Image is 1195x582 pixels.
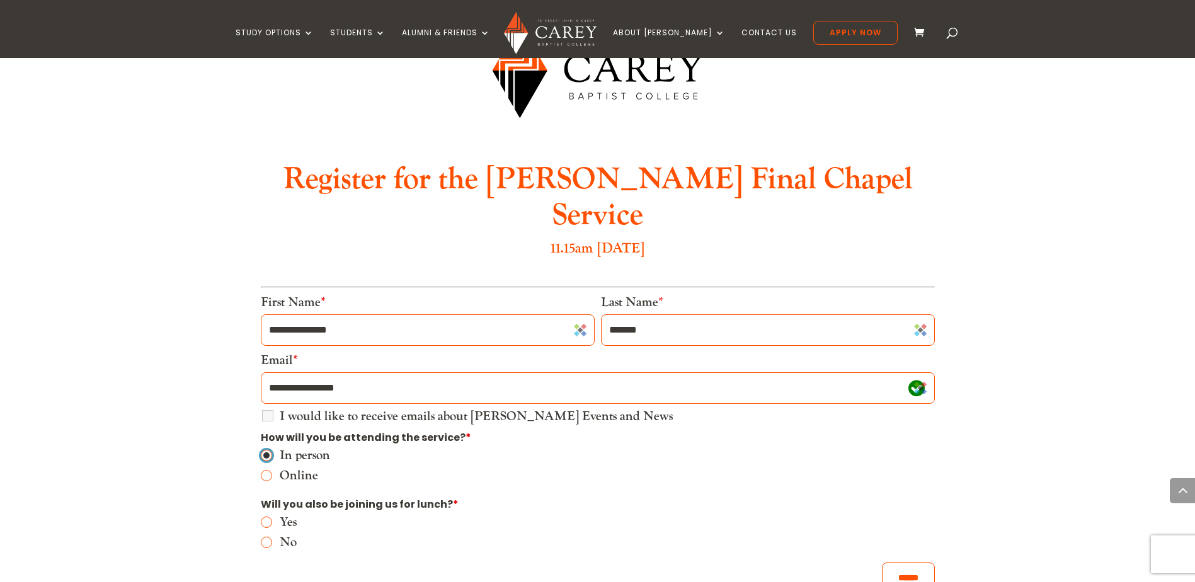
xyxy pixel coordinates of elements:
label: No [280,536,935,549]
label: Online [280,469,935,482]
a: Apply Now [813,21,898,45]
font: 11.15am [DATE] [551,239,644,257]
a: Students [330,28,386,58]
img: Carey Baptist College [504,12,597,54]
label: First Name [261,294,326,311]
label: Last Name [601,294,663,311]
img: Carey-Baptist-College-Logo_Landscape_transparent.png [471,3,724,139]
a: About [PERSON_NAME] [613,28,725,58]
img: Sticky Password [574,324,586,336]
span: Will you also be joining us for lunch? [261,497,459,511]
label: In person [280,449,935,462]
a: Contact Us [741,28,797,58]
b: Register for the [PERSON_NAME] Final Chapel Service [283,160,913,235]
img: Sticky Password [914,382,927,394]
img: Sticky Password [914,324,927,336]
label: Yes [280,516,935,528]
a: Study Options [236,28,314,58]
label: Email [261,352,298,368]
a: Alumni & Friends [402,28,490,58]
span: How will you be attending the service? [261,430,471,445]
label: I would like to receive emails about [PERSON_NAME] Events and News [280,410,673,423]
